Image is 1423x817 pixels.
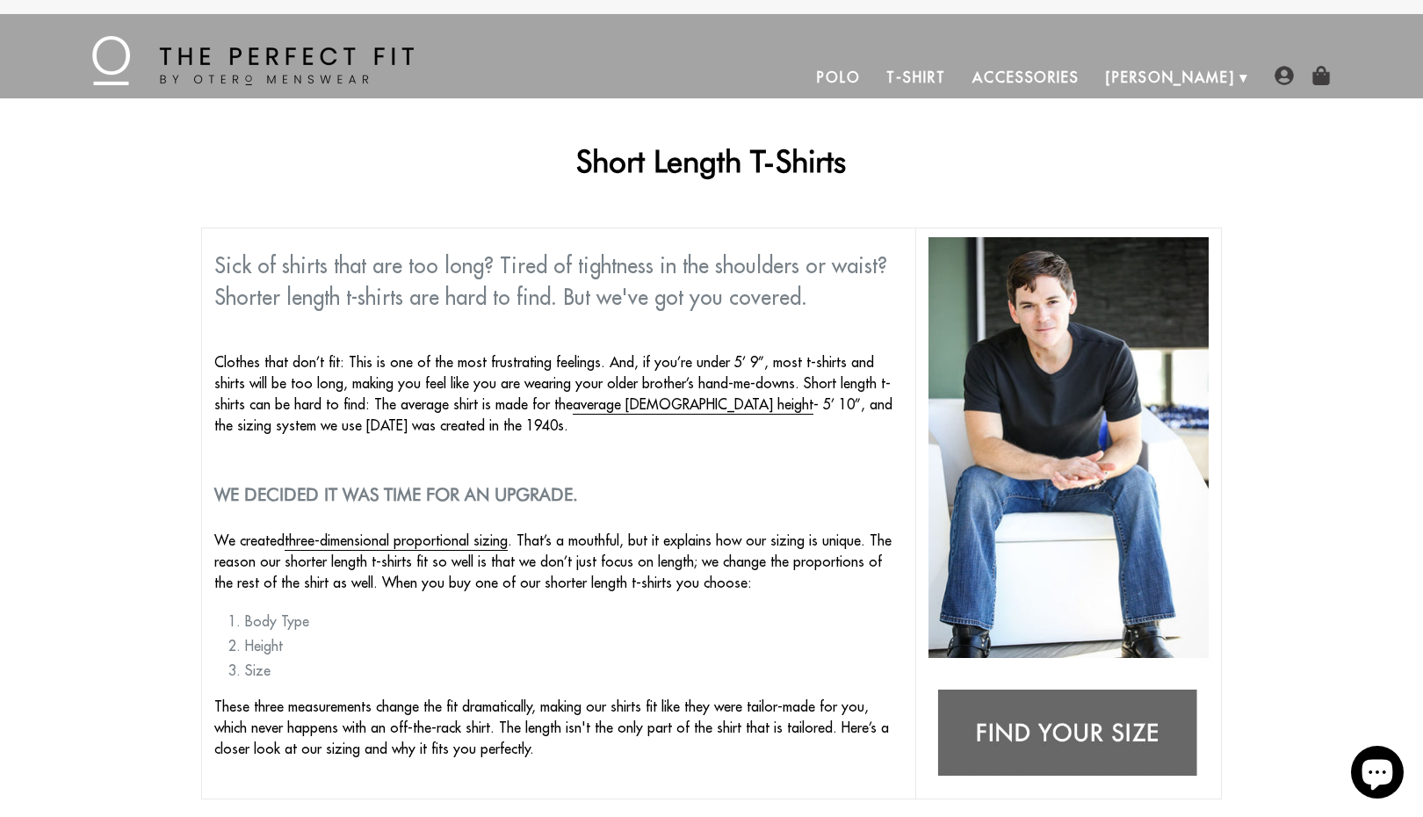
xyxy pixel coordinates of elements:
p: We created . That’s a mouthful, but it explains how our sizing is unique. The reason our shorter ... [214,530,902,593]
li: Body Type [245,611,902,632]
h1: Short Length T-Shirts [201,142,1222,179]
img: Find your size: tshirts for short guys [928,679,1209,790]
a: Polo [804,56,874,98]
inbox-online-store-chat: Shopify online store chat [1346,746,1409,803]
h2: We decided it was time for an upgrade. [214,484,902,505]
img: shopping-bag-icon.png [1311,66,1331,85]
a: average [DEMOGRAPHIC_DATA] height [573,395,813,415]
img: The Perfect Fit - by Otero Menswear - Logo [92,36,414,85]
a: [PERSON_NAME] [1093,56,1248,98]
img: shorter length t shirts [928,237,1209,658]
p: These three measurements change the fit dramatically, making our shirts fit like they were tailor... [214,696,902,759]
a: Accessories [959,56,1093,98]
img: user-account-icon.png [1275,66,1294,85]
a: T-Shirt [873,56,958,98]
a: three-dimensional proportional sizing [285,531,508,551]
li: Height [245,635,902,656]
p: Clothes that don’t fit: This is one of the most frustrating feelings. And, if you’re under 5’ 9”,... [214,351,902,436]
li: Size [245,660,902,681]
span: Sick of shirts that are too long? Tired of tightness in the shoulders or waist? Shorter length t-... [214,252,887,310]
